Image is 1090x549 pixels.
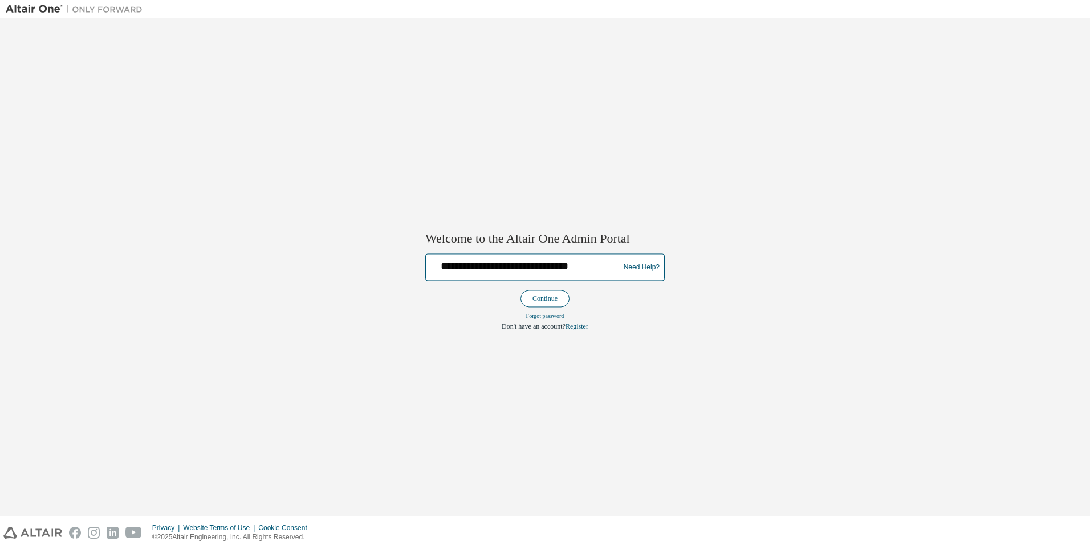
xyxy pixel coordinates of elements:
[6,3,148,15] img: Altair One
[69,527,81,539] img: facebook.svg
[502,323,566,331] span: Don't have an account?
[152,532,314,542] p: © 2025 Altair Engineering, Inc. All Rights Reserved.
[526,313,564,320] a: Forgot password
[107,527,119,539] img: linkedin.svg
[425,231,665,247] h2: Welcome to the Altair One Admin Portal
[3,527,62,539] img: altair_logo.svg
[183,523,258,532] div: Website Terms of Use
[258,523,314,532] div: Cookie Consent
[152,523,183,532] div: Privacy
[88,527,100,539] img: instagram.svg
[566,323,588,331] a: Register
[125,527,142,539] img: youtube.svg
[520,290,570,308] button: Continue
